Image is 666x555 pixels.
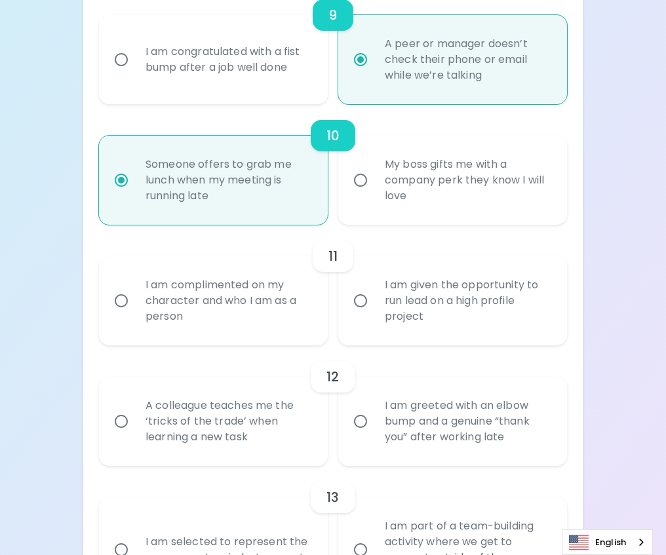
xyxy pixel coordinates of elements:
[135,141,321,220] div: Someone offers to grab me lunch when my meeting is running late
[374,20,560,99] div: A peer or manager doesn’t check their phone or email while we’re talking
[562,530,652,554] a: English
[326,366,339,387] h6: 12
[135,261,321,340] div: I am complimented on my character and who I am as a person
[328,246,338,267] h6: 11
[562,529,653,555] aside: Language selected: English
[99,225,567,345] div: choice-group-check
[135,28,321,91] div: I am congratulated with a fist bump after a job well done
[326,487,339,508] h6: 13
[374,141,560,220] div: My boss gifts me with a company perk they know I will love
[99,104,567,225] div: choice-group-check
[326,125,340,146] h6: 10
[374,382,560,461] div: I am greeted with an elbow bump and a genuine “thank you” after working late
[328,5,337,26] h6: 9
[374,261,560,340] div: I am given the opportunity to run lead on a high profile project
[135,382,321,461] div: A colleague teaches me the ‘tricks of the trade’ when learning a new task
[562,529,653,555] div: Language
[99,345,567,466] div: choice-group-check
